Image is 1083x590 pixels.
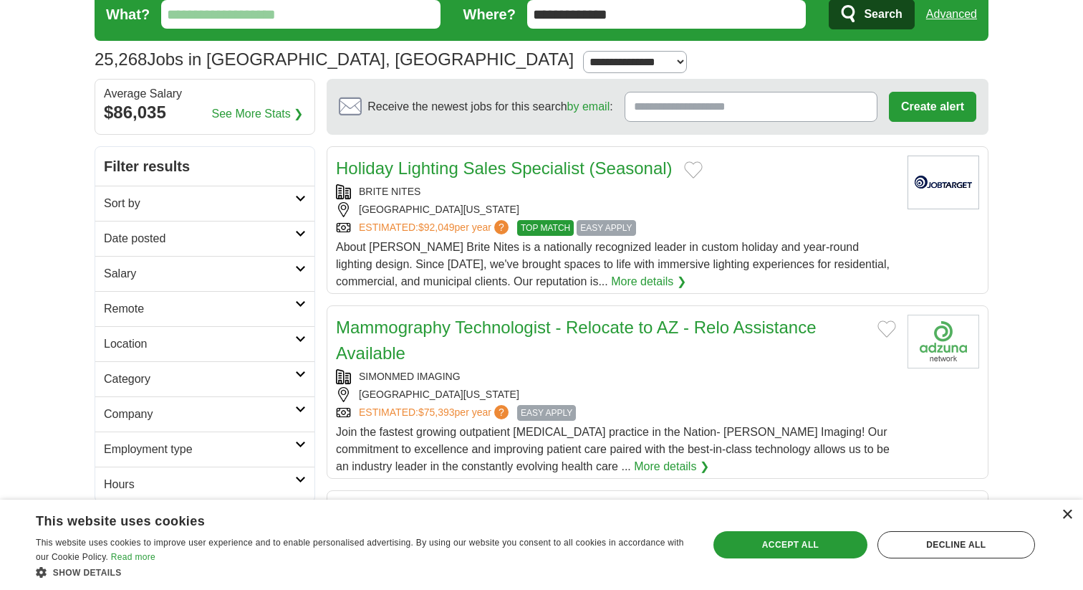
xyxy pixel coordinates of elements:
span: EASY APPLY [577,220,635,236]
h2: Sort by [104,195,295,212]
h2: Salary [104,265,295,282]
a: More details ❯ [634,458,709,475]
a: by email [567,100,610,113]
a: Hours [95,467,314,502]
span: $75,393 [418,406,455,418]
h1: Jobs in [GEOGRAPHIC_DATA], [GEOGRAPHIC_DATA] [95,49,574,69]
h2: Remote [104,300,295,318]
span: ? [494,220,509,234]
h2: Hours [104,476,295,493]
div: Average Salary [104,88,306,100]
label: Where? [463,4,516,25]
span: 25,268 [95,47,147,72]
img: Company logo [908,315,979,368]
label: What? [106,4,150,25]
span: About [PERSON_NAME] Brite Nites is a nationally recognized leader in custom holiday and year-roun... [336,241,890,287]
span: EASY APPLY [517,405,576,421]
span: This website uses cookies to improve user experience and to enable personalised advertising. By u... [36,538,684,562]
a: Date posted [95,221,314,256]
a: Remote [95,291,314,326]
span: Join the fastest growing outpatient [MEDICAL_DATA] practice in the Nation- [PERSON_NAME] Imaging!... [336,426,890,472]
a: Location [95,326,314,361]
a: Holiday Lighting Sales Specialist (Seasonal) [336,158,673,178]
a: Mammography Technologist - Relocate to AZ - Relo Assistance Available [336,318,817,363]
a: See More Stats ❯ [212,105,304,123]
button: Add to favorite jobs [877,320,896,338]
div: [GEOGRAPHIC_DATA][US_STATE] [336,387,896,402]
div: Decline all [877,531,1035,558]
h2: Filter results [95,147,314,186]
button: Create alert [889,92,976,122]
a: Company [95,396,314,432]
h2: Employment type [104,441,295,458]
span: $92,049 [418,222,455,233]
a: ESTIMATED:$92,049per year? [359,220,511,236]
div: $86,035 [104,100,306,125]
h2: Company [104,406,295,423]
div: Show details [36,565,688,579]
h2: Date posted [104,230,295,247]
a: More details ❯ [611,273,686,290]
a: Employment type [95,432,314,467]
a: Salary [95,256,314,291]
h2: Category [104,371,295,388]
span: ? [494,405,509,419]
span: TOP MATCH [517,220,574,236]
img: Company logo [908,156,979,209]
a: Read more, opens a new window [111,552,155,562]
div: SIMONMED IMAGING [336,369,896,384]
a: Category [95,361,314,396]
div: This website uses cookies [36,508,653,530]
button: Add to favorite jobs [684,161,703,179]
div: Accept all [713,531,867,558]
div: BRITE NITES [336,184,896,199]
span: Receive the newest jobs for this search : [367,98,612,115]
a: ESTIMATED:$75,393per year? [359,405,511,421]
a: Sort by [95,186,314,221]
div: [GEOGRAPHIC_DATA][US_STATE] [336,202,896,217]
div: Close [1062,510,1072,520]
h2: Location [104,336,295,353]
span: Show details [53,568,122,578]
